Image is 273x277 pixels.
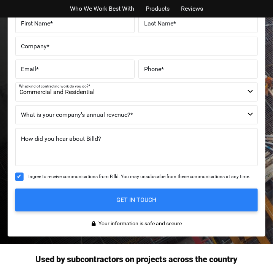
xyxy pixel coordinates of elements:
span: Last Name [144,20,173,27]
input: I agree to receive communications from Billd. You may unsubscribe from these communications at an... [15,173,24,181]
h2: Used by subcontractors on projects across the country [11,256,262,264]
span: How did you hear about Billd? [21,135,101,142]
a: Products [146,4,170,14]
span: Company [21,43,47,50]
a: Who We Work Best With [70,4,134,14]
a: Reviews [181,4,203,14]
span: Email [21,65,36,73]
input: GET IN TOUCH [15,189,258,212]
span: First Name [21,20,50,27]
span: Phone [144,65,161,73]
span: I agree to receive communications from Billd. You may unsubscribe from these communications at an... [27,174,250,180]
span: Your information is safe and secure [97,219,182,229]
